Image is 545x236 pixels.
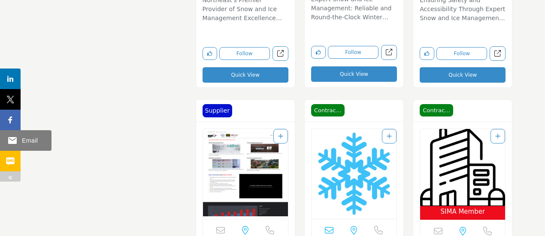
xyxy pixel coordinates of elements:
[387,133,392,140] a: Add To List
[495,133,500,140] a: Add To List
[420,129,505,220] a: Open Listing in new tab
[219,47,270,60] button: Follow
[381,45,397,60] a: Open wilco-development-llc in new tab
[203,67,288,83] button: Quick View
[420,104,453,117] span: Contractor
[490,46,506,61] a: Open horizon-landscaping-llc in new tab
[312,129,397,219] a: Open Listing in new tab
[272,46,288,61] a: Open coastal-companies in new tab
[441,207,485,217] span: SIMA Member
[7,174,14,181] img: arrow_left sharing button
[420,129,505,206] img: Hosey Bros. Landscape & Design, LLC
[7,135,18,146] img: email sharing button
[203,129,288,219] img: Right Weather LLC
[205,106,230,115] p: Supplier
[278,133,283,140] a: Add To List
[420,47,434,60] button: Like listing
[312,129,397,219] img: Lawn Beauticians Inc.
[311,66,397,82] button: Quick View
[420,67,506,83] button: Quick View
[19,135,41,146] span: Email
[311,104,345,117] span: Contractor
[436,47,487,60] button: Follow
[311,46,326,59] button: Like listing
[203,129,288,219] a: Open Listing in new tab
[328,46,378,59] button: Follow
[203,47,217,60] button: Like listing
